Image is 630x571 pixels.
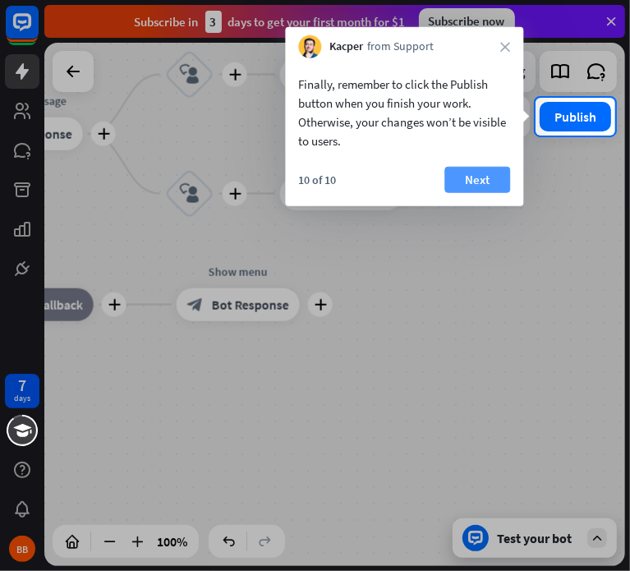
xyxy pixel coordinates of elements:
button: Next [444,167,510,193]
span: from Support [367,39,434,55]
div: 10 of 10 [298,173,336,187]
button: Open LiveChat chat widget [13,7,62,56]
div: Finally, remember to click the Publish button when you finish your work. Otherwise, your changes ... [298,75,510,150]
button: Publish [540,102,611,131]
i: close [500,42,510,52]
span: Kacper [329,39,363,55]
